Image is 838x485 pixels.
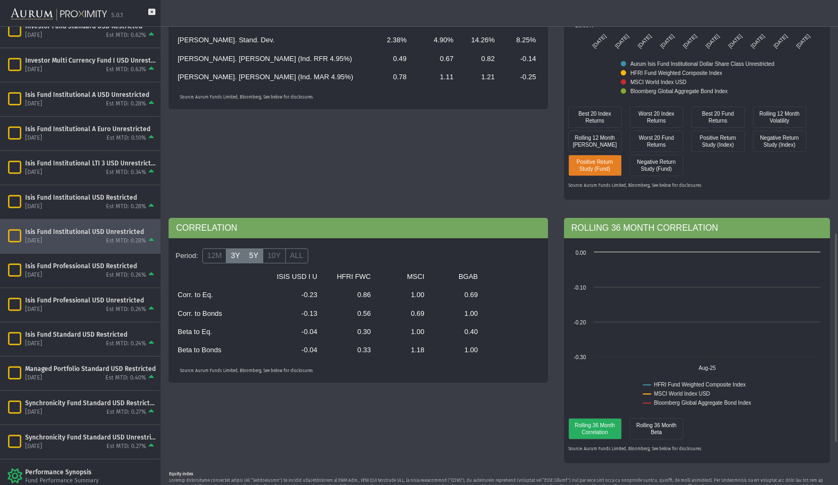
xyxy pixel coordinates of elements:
[431,323,484,341] td: 0.40
[698,365,716,371] text: Aug-25
[180,95,537,101] p: Source: Aurum Funds Limited, Bloomberg, See below for disclosures
[630,107,683,128] div: Worst 20 Index Returns
[25,433,156,442] div: Synchronicity Fund Standard USD Unrestricted
[694,133,742,149] div: Positive Return Study (Index)
[106,32,146,40] div: Est MTD: 0.62%
[324,323,377,341] td: 0.30
[571,109,619,125] div: Best 20 Index Returns
[270,323,324,341] td: -0.04
[106,443,146,451] div: Est MTD: 0.27%
[654,382,746,388] text: HFRI Fund Weighted Composite Index
[25,90,156,99] div: Isis Fund Institutional A USD Unrestricted
[460,31,501,49] td: 14.26%
[574,320,586,325] text: -0.20
[25,134,42,142] div: [DATE]
[749,33,765,49] text: [DATE]
[106,66,146,74] div: Est MTD: 0.63%
[431,305,484,323] td: 1.00
[324,268,377,286] td: HFRI FWC
[630,131,683,152] div: Worst 20 Fund Returns
[630,88,728,94] text: Bloomberg Global Aggregate Bond Index
[431,341,484,359] td: 1.00
[270,268,324,286] td: ISIS USD I U
[25,468,156,476] div: Performance Synopsis
[574,354,586,360] text: -0.30
[270,341,324,359] td: -0.04
[360,31,413,49] td: 2.38%
[413,31,460,49] td: 4.90%
[270,305,324,323] td: -0.13
[111,12,123,20] div: 5.0.1
[431,268,484,286] td: BGAB
[571,157,619,173] div: Positive Return Study (Fund)
[568,446,826,452] p: Source: Aurum Funds Limited, Bloomberg, See below for disclosures
[691,131,745,152] div: Positive Return Study (Index)
[106,408,146,416] div: Est MTD: 0.27%
[169,218,548,238] div: CORRELATION
[25,237,42,245] div: [DATE]
[501,68,543,86] td: -0.25
[571,421,619,436] div: Rolling 36 Month Correlation
[25,306,42,314] div: [DATE]
[377,286,431,304] td: 1.00
[106,237,146,245] div: Est MTD: 0.28%
[630,79,687,85] text: MSCI World Index USD
[25,100,42,108] div: [DATE]
[171,305,270,323] td: Corr. to Bonds
[25,271,42,279] div: [DATE]
[106,203,146,211] div: Est MTD: 0.28%
[245,248,263,263] label: 5Y
[171,323,270,341] td: Beta to Eq.
[25,365,156,373] div: Managed Portfolio Standard USD Restricted
[360,50,413,68] td: 0.49
[704,33,720,49] text: [DATE]
[106,169,146,177] div: Est MTD: 0.34%
[753,107,806,128] div: Rolling 12 Month Volatility
[654,391,710,397] text: MSCI World Index USD
[630,70,722,76] text: HFRI Fund Weighted Composite Index
[25,56,156,65] div: Investor Multi Currency Fund I USD Unrestricted
[633,157,681,173] div: Negative Return Study (Fund)
[413,50,460,68] td: 0.67
[11,3,107,26] img: Aurum-Proximity%20white.svg
[25,125,156,133] div: Isis Fund Institutional A Euro Unrestricted
[324,305,377,323] td: 0.56
[460,50,501,68] td: 0.82
[568,131,622,152] div: Rolling 12 Month [PERSON_NAME]
[571,133,619,149] div: Rolling 12 Month [PERSON_NAME]
[106,100,146,108] div: Est MTD: 0.28%
[25,32,42,40] div: [DATE]
[633,421,681,436] div: Rolling 36 Month Beta
[171,341,270,359] td: Beta to Bonds
[106,306,146,314] div: Est MTD: 0.26%
[614,33,630,49] text: [DATE]
[25,374,42,382] div: [DATE]
[171,31,360,49] td: [PERSON_NAME]. Stand. Dev.
[25,203,42,211] div: [DATE]
[105,374,146,382] div: Est MTD: 0.40%
[431,286,484,304] td: 0.69
[171,50,360,68] td: [PERSON_NAME]. [PERSON_NAME] (Ind. RFR 4.95%)
[630,155,683,176] div: Negative Return Study (Fund)
[25,443,42,451] div: [DATE]
[25,296,156,305] div: Isis Fund Professional USD Unrestricted
[772,33,788,49] text: [DATE]
[270,286,324,304] td: -0.23
[25,399,156,407] div: Synchronicity Fund Standard USD Restricted
[169,472,193,476] strong: Equity index
[575,250,586,256] text: 0.00
[360,68,413,86] td: 0.78
[377,305,431,323] td: 0.69
[25,477,156,485] div: Fund Performance Summary
[25,228,156,236] div: Isis Fund Institutional USD Unrestricted
[377,341,431,359] td: 1.18
[25,408,42,416] div: [DATE]
[25,66,42,74] div: [DATE]
[171,286,270,304] td: Corr. to Eq.
[574,285,586,291] text: -0.10
[691,107,745,128] div: Best 20 Fund Returns
[756,109,804,125] div: Rolling 12 Month Volatility
[568,183,826,189] p: Source: Aurum Funds Limited, Bloomberg, See below for disclosures
[25,193,156,202] div: Isis Fund Institutional USD Restricted
[377,268,431,286] td: MSCI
